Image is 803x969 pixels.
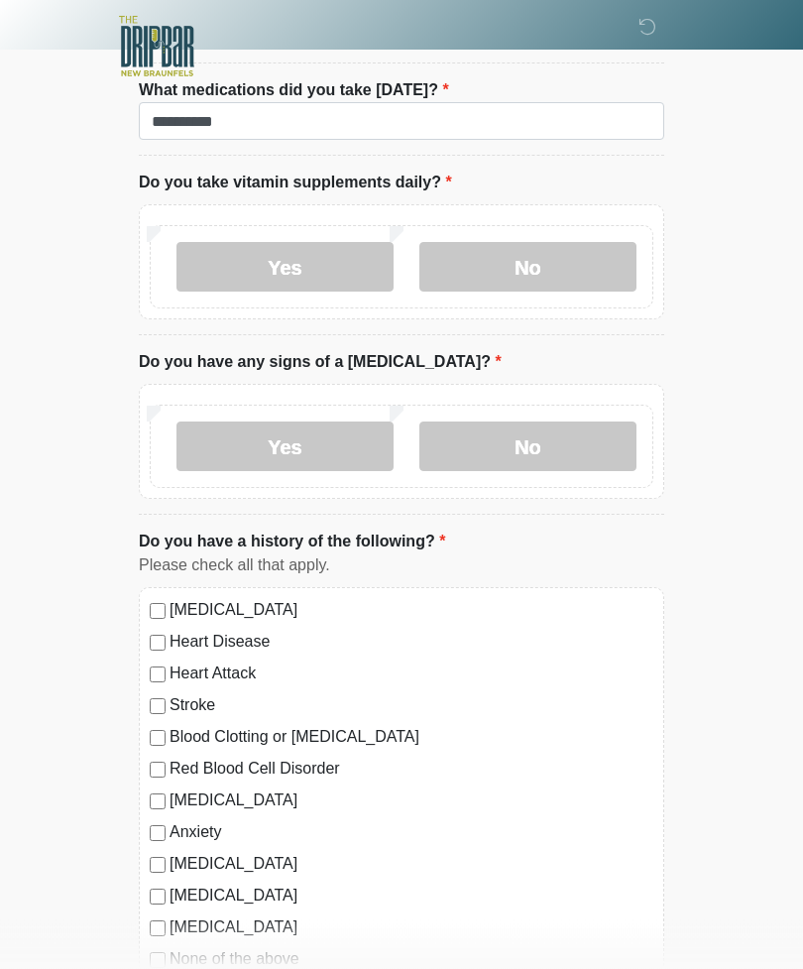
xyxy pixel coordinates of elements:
input: Blood Clotting or [MEDICAL_DATA] [150,731,166,747]
label: [MEDICAL_DATA] [170,885,653,908]
label: [MEDICAL_DATA] [170,853,653,877]
input: [MEDICAL_DATA] [150,604,166,620]
label: Do you have a history of the following? [139,531,445,554]
input: Anxiety [150,826,166,842]
div: Please check all that apply. [139,554,664,578]
label: Heart Disease [170,631,653,655]
input: None of the above [150,953,166,969]
label: Anxiety [170,821,653,845]
label: [MEDICAL_DATA] [170,916,653,940]
label: Heart Attack [170,663,653,686]
input: [MEDICAL_DATA] [150,921,166,937]
input: Stroke [150,699,166,715]
input: Heart Attack [150,667,166,683]
label: [MEDICAL_DATA] [170,789,653,813]
label: Do you have any signs of a [MEDICAL_DATA]? [139,351,502,375]
label: No [419,243,636,293]
label: No [419,423,636,472]
input: Heart Disease [150,636,166,652]
input: [MEDICAL_DATA] [150,858,166,874]
input: [MEDICAL_DATA] [150,794,166,810]
img: The DRIPBaR - New Braunfels Logo [119,15,194,79]
label: Do you take vitamin supplements daily? [139,172,452,195]
label: [MEDICAL_DATA] [170,599,653,623]
input: [MEDICAL_DATA] [150,890,166,906]
label: Yes [176,243,394,293]
label: Yes [176,423,394,472]
label: Blood Clotting or [MEDICAL_DATA] [170,726,653,750]
input: Red Blood Cell Disorder [150,763,166,779]
label: Stroke [170,694,653,718]
label: Red Blood Cell Disorder [170,758,653,782]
